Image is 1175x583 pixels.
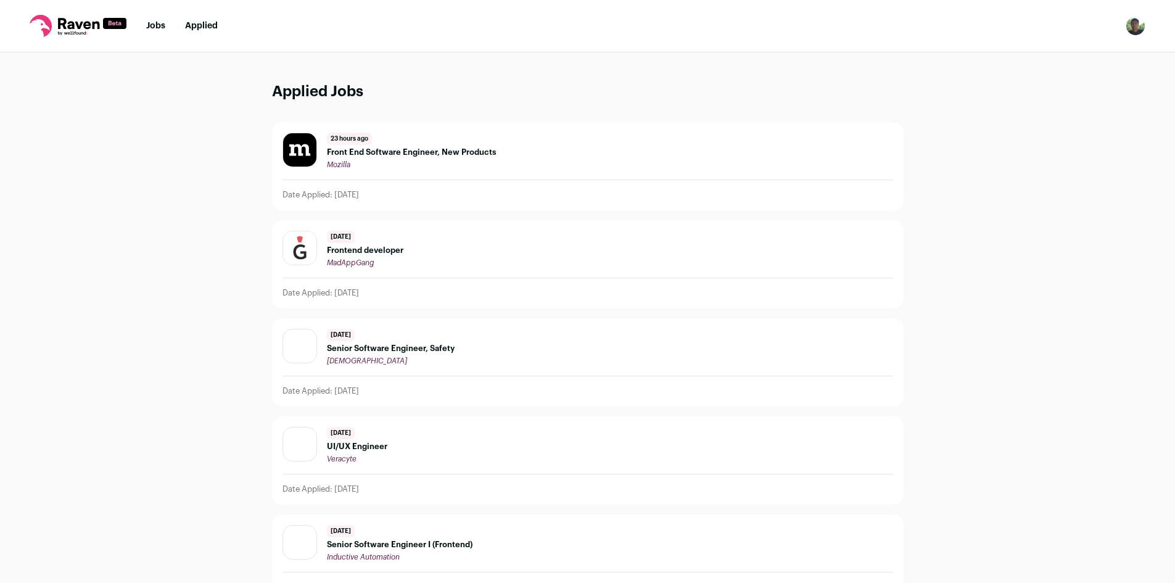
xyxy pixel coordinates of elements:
img: f3d5d0fa5e81f1c40eef72acec6f04c076c8df624c75215ce6affc40ebb62c96.jpg [283,329,316,363]
a: [DATE] UI/UX Engineer Veracyte Date Applied: [DATE] [273,417,903,504]
h1: Applied Jobs [272,82,904,102]
p: Date Applied: [DATE] [282,190,359,200]
span: Front End Software Engineer, New Products [327,147,497,157]
span: [DATE] [327,427,355,439]
span: Frontend developer [327,246,403,255]
img: 9512f2f55755fdbbffa4fcf631115bfe4f90b432f936c7a8a88191eb47be73a7.png [283,537,316,547]
p: Date Applied: [DATE] [282,484,359,494]
a: 23 hours ago Front End Software Engineer, New Products Mozilla Date Applied: [DATE] [273,123,903,210]
p: Date Applied: [DATE] [282,288,359,298]
span: UI/UX Engineer [327,442,387,452]
img: ed6f39911129357e39051950c0635099861b11d33cdbe02a057c56aa8f195c9d.jpg [283,133,316,167]
img: 10216056-medium_jpg [1126,16,1145,36]
span: 23 hours ago [327,133,372,145]
img: fa6792834cd3d98929db79811cc434c4e2c6e4f35222289ad1f339aa284a6f0d.png [283,440,316,447]
span: [DEMOGRAPHIC_DATA] [327,357,407,365]
span: Senior Software Engineer, Safety [327,344,455,354]
a: [DATE] Senior Software Engineer, Safety [DEMOGRAPHIC_DATA] Date Applied: [DATE] [273,319,903,406]
span: Senior Software Engineer I (Frontend) [327,540,472,550]
span: Veracyte [327,455,357,463]
span: [DATE] [327,231,355,243]
a: Applied [185,22,218,30]
img: 3df56b0ec1ba70be1e358b6e3b4f276be1ac9f148783f8064452fd503be3e3f3.jpg [283,231,316,265]
a: [DATE] Frontend developer MadAppGang Date Applied: [DATE] [273,221,903,308]
button: Open dropdown [1126,16,1145,36]
a: Jobs [146,22,165,30]
p: Date Applied: [DATE] [282,386,359,396]
span: Inductive Automation [327,553,400,561]
span: [DATE] [327,329,355,341]
span: Mozilla [327,161,350,168]
span: MadAppGang [327,259,374,267]
span: [DATE] [327,525,355,537]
